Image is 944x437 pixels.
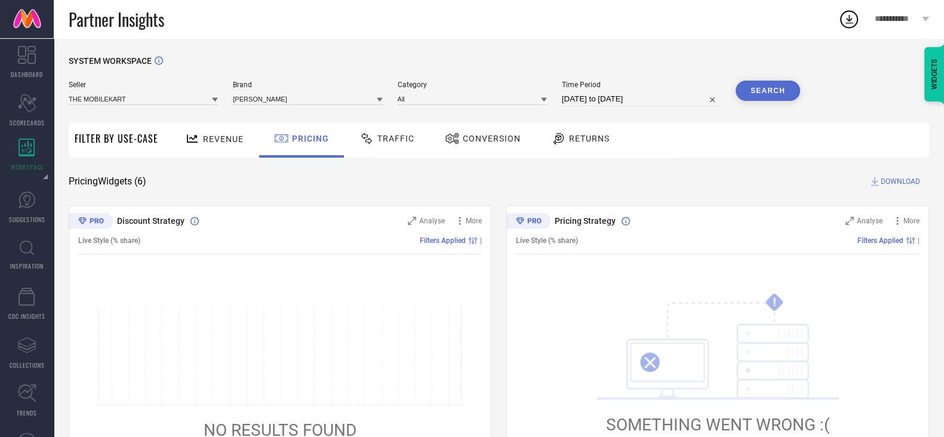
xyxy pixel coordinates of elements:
span: SCORECARDS [10,118,45,127]
span: Filter By Use-Case [75,131,158,146]
span: Partner Insights [69,7,164,32]
span: More [466,217,482,225]
div: Open download list [838,8,860,30]
span: Time Period [562,81,721,89]
span: More [903,217,920,225]
span: Returns [569,134,610,143]
span: Pricing [292,134,329,143]
span: DASHBOARD [11,70,43,79]
span: SYSTEM WORKSPACE [69,56,152,66]
span: Seller [69,81,218,89]
span: COLLECTIONS [10,361,45,370]
span: Analyse [419,217,445,225]
button: Search [736,81,800,101]
span: Analyse [857,217,882,225]
span: Discount Strategy [117,216,185,226]
span: Category [398,81,547,89]
span: Pricing Strategy [555,216,616,226]
tspan: ! [773,296,776,309]
span: Live Style (% share) [516,236,578,245]
svg: Zoom [408,217,416,225]
span: Conversion [463,134,521,143]
span: Traffic [377,134,414,143]
span: TRENDS [17,408,37,417]
span: | [918,236,920,245]
span: Live Style (% share) [78,236,140,245]
div: Premium [506,213,551,231]
span: Brand [233,81,382,89]
span: Filters Applied [420,236,466,245]
div: Premium [69,213,113,231]
span: CDC INSIGHTS [8,312,45,321]
span: | [480,236,482,245]
input: Select time period [562,92,721,106]
span: Pricing Widgets ( 6 ) [69,176,146,187]
span: INSPIRATION [10,261,44,270]
span: Filters Applied [857,236,903,245]
svg: Zoom [845,217,854,225]
span: SOMETHING WENT WRONG :( [606,415,830,435]
span: DOWNLOAD [881,176,920,187]
span: WORKSPACE [11,162,44,171]
span: SUGGESTIONS [9,215,45,224]
span: Revenue [203,134,244,144]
